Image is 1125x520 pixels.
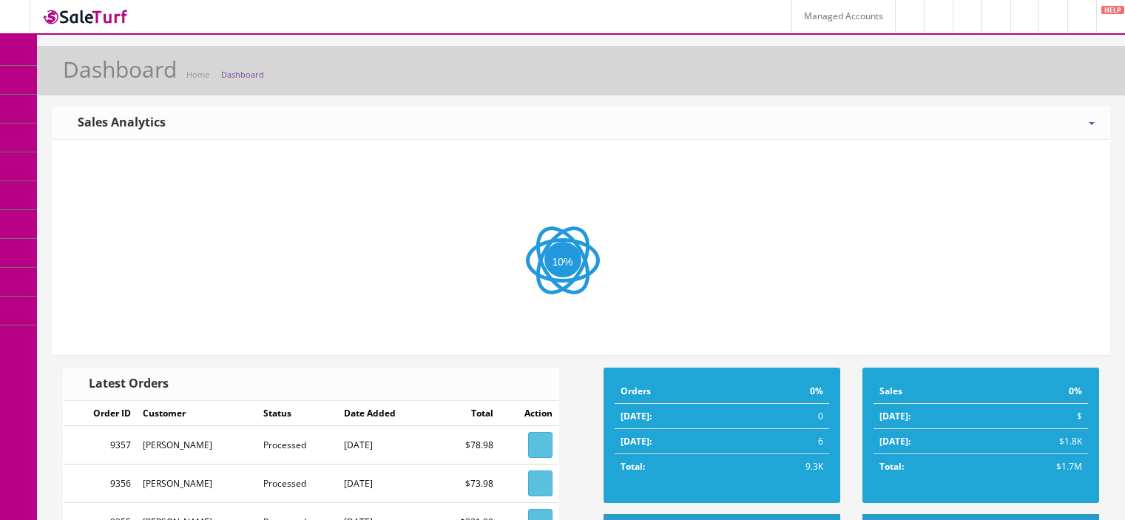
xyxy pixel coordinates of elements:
td: Sales [874,379,987,404]
td: 9357 [64,426,137,465]
td: Processed [257,426,338,465]
h3: Latest Orders [78,377,169,391]
a: Dashboard [221,69,264,80]
td: $1.8K [987,429,1088,454]
td: 0% [741,379,828,404]
td: $78.98 [432,426,499,465]
td: $ [987,404,1088,429]
td: Status [257,401,338,426]
strong: [DATE]: [879,435,911,448]
td: 9356 [64,465,137,503]
span: HELP [1101,6,1124,14]
img: SaleTurf [41,7,130,27]
strong: [DATE]: [879,410,911,422]
td: Customer [137,401,257,426]
strong: Total: [621,460,645,473]
a: View [528,470,552,496]
td: 9.3K [741,454,828,479]
td: [DATE] [338,465,432,503]
td: $73.98 [432,465,499,503]
strong: [DATE]: [621,410,652,422]
td: Order ID [64,401,137,426]
td: [DATE] [338,426,432,465]
h1: Dashboard [63,57,177,81]
td: 0% [987,379,1088,404]
td: Orders [615,379,742,404]
strong: Total: [879,460,904,473]
td: Date Added [338,401,432,426]
a: Home [186,69,209,80]
td: [PERSON_NAME] [137,426,257,465]
td: 0 [741,404,828,429]
td: Total [432,401,499,426]
td: Action [499,401,558,426]
td: Processed [257,465,338,503]
strong: [DATE]: [621,435,652,448]
h3: Sales Analytics [67,116,166,129]
td: [PERSON_NAME] [137,465,257,503]
td: 6 [741,429,828,454]
a: View [528,432,552,458]
td: $1.7M [987,454,1088,479]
